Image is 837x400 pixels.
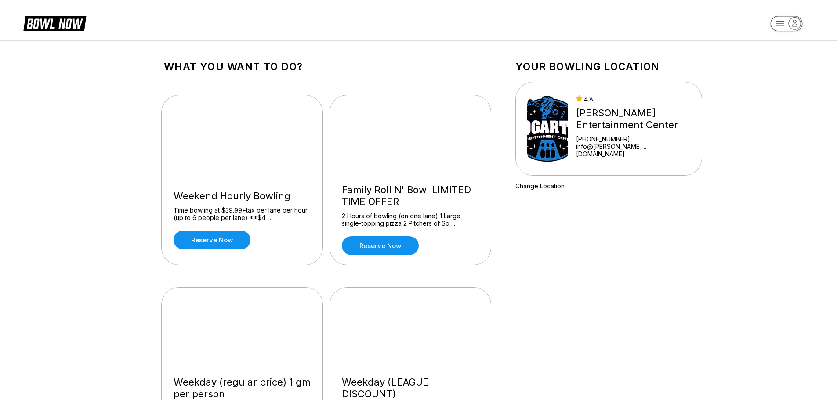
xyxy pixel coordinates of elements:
[330,95,492,174] img: Family Roll N' Bowl LIMITED TIME OFFER
[576,95,690,103] div: 4.8
[174,190,311,202] div: Weekend Hourly Bowling
[342,184,479,208] div: Family Roll N' Bowl LIMITED TIME OFFER
[527,96,568,162] img: Bogart's Entertainment Center
[576,107,690,131] div: [PERSON_NAME] Entertainment Center
[342,376,479,400] div: Weekday (LEAGUE DISCOUNT)
[174,206,311,222] div: Time bowling at $39.99+tax per lane per hour (up to 6 people per lane) **$4 ...
[162,288,323,367] img: Weekday (regular price) 1 gm per person
[342,236,419,255] a: Reserve now
[330,288,492,367] img: Weekday (LEAGUE DISCOUNT)
[515,61,702,73] h1: Your bowling location
[576,143,690,158] a: info@[PERSON_NAME]...[DOMAIN_NAME]
[164,61,489,73] h1: What you want to do?
[174,376,311,400] div: Weekday (regular price) 1 gm per person
[342,212,479,227] div: 2 Hours of bowling (on one lane) 1 Large single-topping pizza 2 Pitchers of So ...
[515,182,565,190] a: Change Location
[576,135,690,143] div: [PHONE_NUMBER]
[174,231,250,249] a: Reserve now
[162,101,323,180] img: Weekend Hourly Bowling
